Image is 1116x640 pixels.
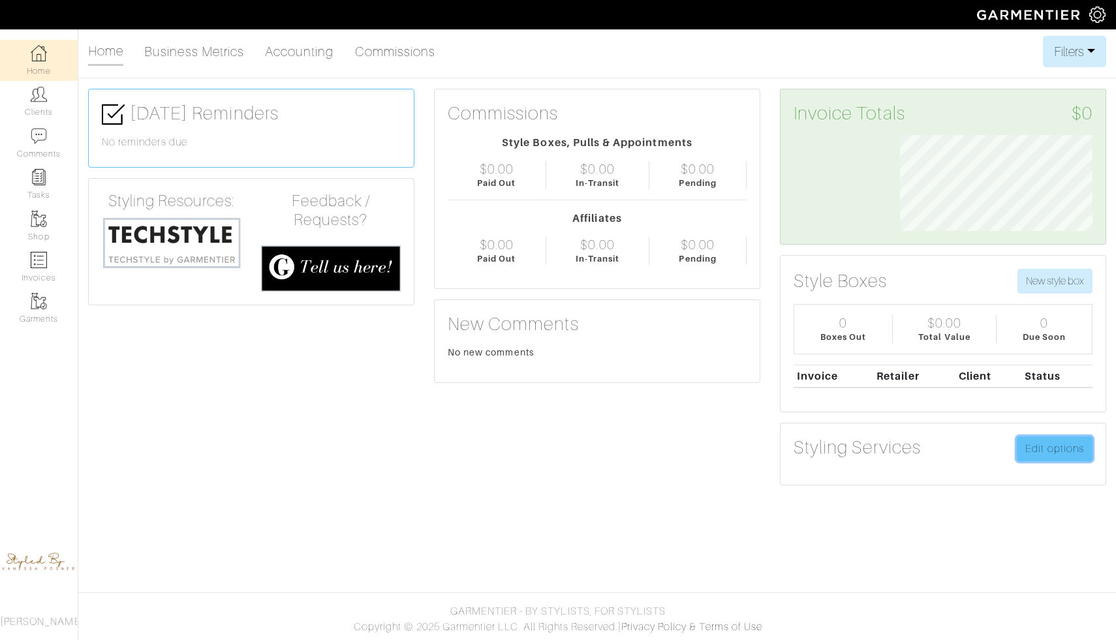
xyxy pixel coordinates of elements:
[580,161,614,177] div: $0.00
[1072,102,1093,125] span: $0
[1040,315,1048,331] div: 0
[576,252,620,265] div: In-Transit
[955,365,1021,388] th: Client
[794,270,888,292] h3: Style Boxes
[102,103,125,126] img: check-box-icon-36a4915ff3ba2bd8f6e4f29bc755bb66becd62c870f447fc0dd1365fcfddab58.png
[1023,331,1066,343] div: Due Soon
[1017,436,1093,461] a: Edit options
[477,177,516,189] div: Paid Out
[31,252,47,268] img: orders-icon-0abe47150d42831381b5fb84f609e132dff9fe21cb692f30cb5eec754e2cba89.png
[102,102,401,126] h3: [DATE] Reminders
[681,237,715,252] div: $0.00
[679,252,716,265] div: Pending
[918,331,970,343] div: Total Value
[355,38,436,65] a: Commissions
[31,211,47,227] img: garments-icon-b7da505a4dc4fd61783c78ac3ca0ef83fa9d6f193b1c9dc38574b1d14d53ca28.png
[31,128,47,144] img: comment-icon-a0a6a9ef722e966f86d9cbdc48e553b5cf19dbc54f86b18d962a5391bc8f6eb6.png
[794,436,921,459] h3: Styling Services
[1021,365,1093,388] th: Status
[102,216,241,269] img: techstyle-93310999766a10050dc78ceb7f971a75838126fd19372ce40ba20cdf6a89b94b.png
[265,38,334,65] a: Accounting
[102,192,241,211] h4: Styling Resources:
[31,293,47,309] img: garments-icon-b7da505a4dc4fd61783c78ac3ca0ef83fa9d6f193b1c9dc38574b1d14d53ca28.png
[354,621,618,633] span: Copyright © 2025 Garmentier LLC. All Rights Reserved.
[1017,269,1093,294] button: New style box
[970,3,1089,26] img: garmentier-logo-header-white-b43fb05a5012e4ada735d5af1a66efaba907eab6374d6393d1fbf88cb4ef424d.png
[621,621,762,633] a: Privacy Policy & Terms of Use
[839,315,847,331] div: 0
[448,135,747,151] div: Style Boxes, Pulls & Appointments
[448,346,747,359] div: No new comments
[580,237,614,252] div: $0.00
[794,102,1093,125] h3: Invoice Totals
[576,177,620,189] div: In-Transit
[88,38,123,66] a: Home
[873,365,955,388] th: Retailer
[448,211,747,226] div: Affiliates
[261,245,401,292] img: feedback_requests-3821251ac2bd56c73c230f3229a5b25d6eb027adea667894f41107c140538ee0.png
[31,169,47,185] img: reminder-icon-8004d30b9f0a5d33ae49ab947aed9ed385cf756f9e5892f1edd6e32f2345188e.png
[1043,36,1106,67] button: Filters
[794,365,873,388] th: Invoice
[477,252,516,265] div: Paid Out
[927,315,961,331] div: $0.00
[480,161,514,177] div: $0.00
[261,192,401,230] h4: Feedback / Requests?
[31,45,47,61] img: dashboard-icon-dbcd8f5a0b271acd01030246c82b418ddd0df26cd7fceb0bd07c9910d44c42f6.png
[820,331,866,343] div: Boxes Out
[480,237,514,252] div: $0.00
[679,177,716,189] div: Pending
[102,136,401,149] h6: No reminders due
[448,313,747,335] h3: New Comments
[1089,7,1106,23] img: gear-icon-white-bd11855cb880d31180b6d7d6211b90ccbf57a29d726f0c71d8c61bd08dd39cc2.png
[31,86,47,102] img: clients-icon-6bae9207a08558b7cb47a8932f037763ab4055f8c8b6bfacd5dc20c3e0201464.png
[448,102,559,125] h3: Commissions
[144,38,244,65] a: Business Metrics
[681,161,715,177] div: $0.00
